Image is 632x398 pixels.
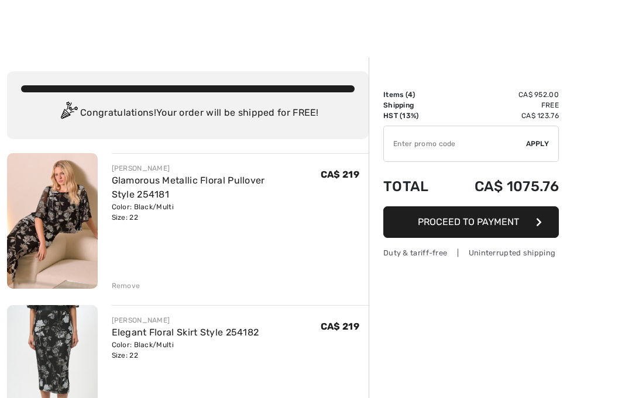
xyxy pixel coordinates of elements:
td: CA$ 952.00 [445,89,559,100]
input: Promo code [384,126,526,161]
a: Glamorous Metallic Floral Pullover Style 254181 [112,175,265,200]
td: HST (13%) [383,110,445,121]
td: Shipping [383,100,445,110]
span: Apply [526,139,549,149]
button: Proceed to Payment [383,206,559,238]
span: CA$ 219 [321,321,359,332]
td: Free [445,100,559,110]
div: Congratulations! Your order will be shipped for FREE! [21,102,355,125]
img: Congratulation2.svg [57,102,80,125]
a: Elegant Floral Skirt Style 254182 [112,327,259,338]
td: Items ( ) [383,89,445,100]
div: [PERSON_NAME] [112,315,259,326]
div: Duty & tariff-free | Uninterrupted shipping [383,247,559,258]
span: 4 [408,91,413,99]
div: Color: Black/Multi Size: 22 [112,340,259,361]
span: Proceed to Payment [418,216,519,227]
span: CA$ 219 [321,169,359,180]
div: Color: Black/Multi Size: 22 [112,202,321,223]
td: CA$ 123.76 [445,110,559,121]
td: CA$ 1075.76 [445,167,559,206]
td: Total [383,167,445,206]
div: Remove [112,281,140,291]
img: Glamorous Metallic Floral Pullover Style 254181 [7,153,98,289]
div: [PERSON_NAME] [112,163,321,174]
